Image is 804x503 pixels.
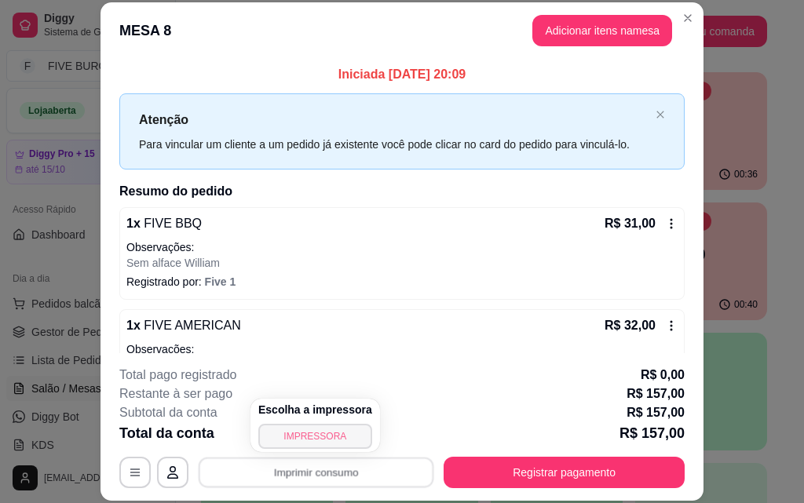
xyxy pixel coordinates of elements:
p: Total pago registrado [119,366,236,385]
span: FIVE AMERICAN [141,319,241,332]
p: R$ 157,00 [619,422,685,444]
div: Para vincular um cliente a um pedido já existente você pode clicar no card do pedido para vinculá... [139,136,649,153]
span: FIVE BBQ [141,217,202,230]
p: R$ 32,00 [605,316,656,335]
p: Restante à ser pago [119,385,232,403]
p: Iniciada [DATE] 20:09 [119,65,685,84]
p: Subtotal da conta [119,403,217,422]
h4: Escolha a impressora [258,402,372,417]
button: Registrar pagamento [444,457,685,488]
p: Observações: [126,239,678,255]
p: R$ 157,00 [627,385,685,403]
p: Registrado por: [126,274,678,290]
p: Observações: [126,341,678,357]
span: Five 1 [205,275,236,288]
button: Imprimir consumo [199,457,434,487]
p: Total da conta [119,422,214,444]
h2: Resumo do pedido [119,182,685,201]
p: Atenção [139,110,649,129]
p: R$ 157,00 [627,403,685,422]
p: Sem alface William [126,255,678,271]
button: IMPRESSORA [258,424,372,449]
p: R$ 31,00 [605,214,656,233]
p: R$ 0,00 [641,366,685,385]
p: 1 x [126,214,202,233]
button: Adicionar itens namesa [532,15,672,46]
button: close [656,110,665,120]
span: close [656,110,665,119]
button: Close [675,5,700,31]
header: MESA 8 [100,2,703,59]
p: 1 x [126,316,241,335]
